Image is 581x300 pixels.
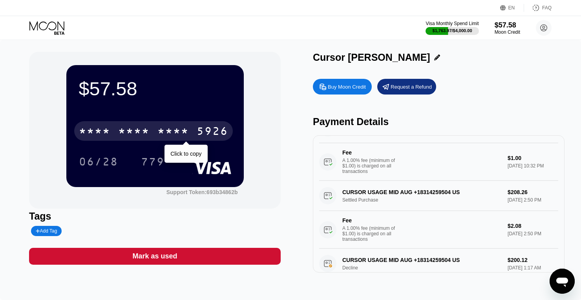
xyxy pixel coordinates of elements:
div: 779 [141,156,164,169]
div: Add Tag [36,228,57,234]
div: EN [508,5,515,11]
div: Support Token:693b34862b [166,189,238,195]
div: Mark as used [29,248,281,265]
div: [DATE] 10:32 PM [508,163,558,169]
div: Add Tag [31,226,62,236]
div: Tags [29,211,281,222]
div: A 1.00% fee (minimum of $1.00) is charged on all transactions [342,225,401,242]
div: Cursor [PERSON_NAME] [313,52,430,63]
div: Fee [342,149,397,156]
div: 06/28 [79,156,118,169]
div: FAQ [542,5,552,11]
iframe: Bouton de lancement de la fenêtre de messagerie [550,269,575,294]
div: 5926 [197,126,228,138]
div: FeeA 1.00% fee (minimum of $1.00) is charged on all transactions$1.00[DATE] 10:32 PM [319,143,558,181]
div: Request a Refund [377,79,436,95]
div: Visa Monthly Spend Limit$1,763.97/$4,000.00 [426,21,479,35]
div: Payment Details [313,116,565,127]
div: $57.58Moon Credit [495,21,520,35]
div: Fee [342,217,397,224]
div: $1.00 [508,155,558,161]
div: 06/28 [73,152,124,171]
div: $57.58 [495,21,520,29]
div: Mark as used [132,252,177,261]
div: $2.08 [508,223,558,229]
div: FAQ [524,4,552,12]
div: Moon Credit [495,29,520,35]
div: Buy Moon Credit [328,84,366,90]
div: A 1.00% fee (minimum of $1.00) is charged on all transactions [342,158,401,174]
div: FeeA 1.00% fee (minimum of $1.00) is charged on all transactions$2.08[DATE] 2:50 PM [319,211,558,249]
div: [DATE] 2:50 PM [508,231,558,236]
div: Request a Refund [391,84,432,90]
div: Click to copy [170,151,201,157]
div: $57.58 [79,78,231,100]
div: Support Token: 693b34862b [166,189,238,195]
div: $1,763.97 / $4,000.00 [433,28,472,33]
div: EN [500,4,524,12]
div: Buy Moon Credit [313,79,372,95]
div: Visa Monthly Spend Limit [426,21,479,26]
div: 779 [135,152,170,171]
